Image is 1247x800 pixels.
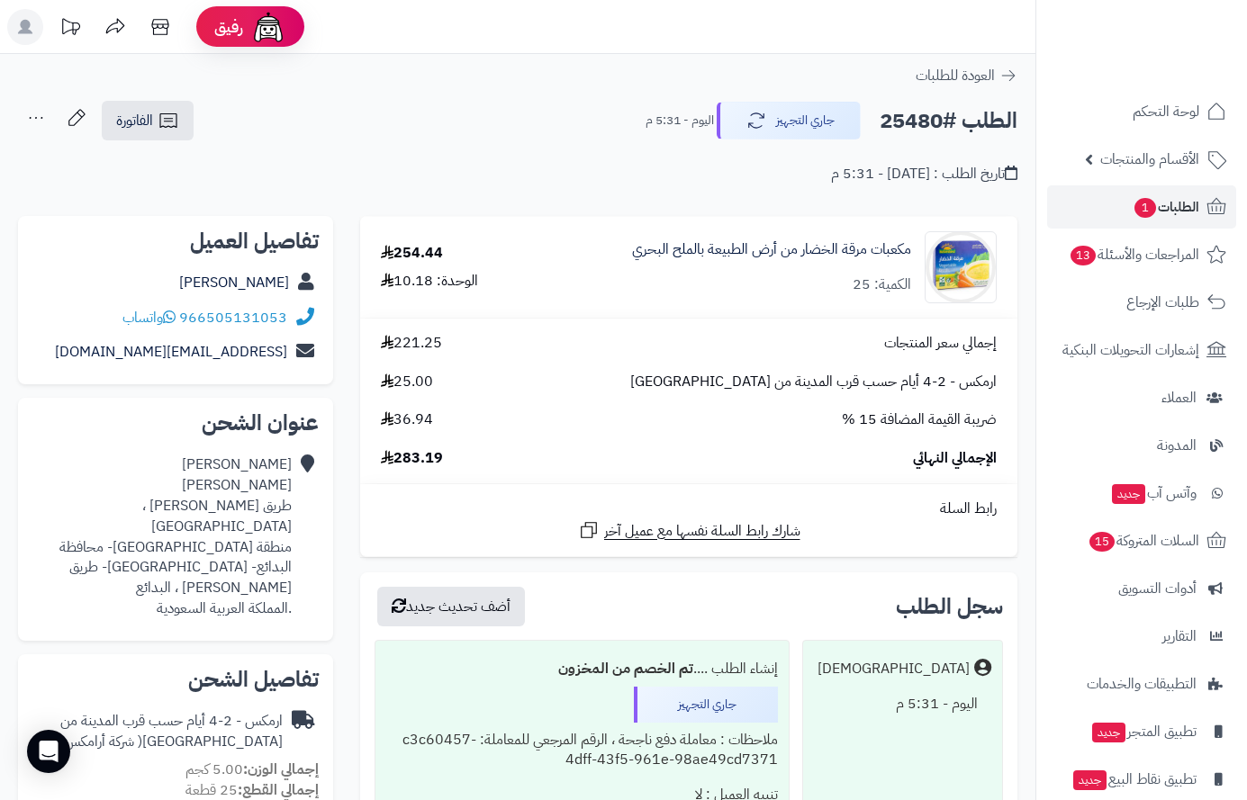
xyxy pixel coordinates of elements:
img: ai-face.png [250,9,286,45]
div: [DEMOGRAPHIC_DATA] [818,659,970,679]
a: السلات المتروكة15 [1047,519,1236,562]
span: العملاء [1161,385,1197,410]
a: التقارير [1047,615,1236,658]
div: رابط السلة [367,499,1010,519]
span: تطبيق نقاط البيع [1071,767,1197,792]
span: ارمكس - 2-4 أيام حسب قرب المدينة من [GEOGRAPHIC_DATA] [630,372,997,392]
span: 36.94 [381,409,433,430]
h2: تفاصيل الشحن [32,669,319,690]
strong: إجمالي الوزن: [243,759,319,780]
span: طلبات الإرجاع [1126,290,1199,315]
a: إشعارات التحويلات البنكية [1047,328,1236,372]
a: طلبات الإرجاع [1047,281,1236,324]
a: [PERSON_NAME] [179,272,289,293]
a: تحديثات المنصة [48,9,93,49]
span: لوحة التحكم [1133,99,1199,124]
span: 283.19 [381,448,443,469]
div: إنشاء الطلب .... [386,652,778,687]
div: تاريخ الطلب : [DATE] - 5:31 م [831,164,1017,184]
a: الطلبات1 [1047,185,1236,229]
div: Open Intercom Messenger [27,730,70,773]
a: لوحة التحكم [1047,90,1236,133]
span: رفيق [214,16,243,38]
button: جاري التجهيز [717,102,861,139]
small: 5.00 كجم [185,759,319,780]
div: جاري التجهيز [634,687,778,723]
span: تطبيق المتجر [1090,719,1197,744]
span: أدوات التسويق [1118,576,1197,601]
a: واتساب [122,307,176,328]
span: جديد [1092,723,1125,742]
div: ارمكس - 2-4 أيام حسب قرب المدينة من [GEOGRAPHIC_DATA] [32,711,283,752]
span: 15 [1089,531,1116,553]
span: الأقسام والمنتجات [1100,147,1199,172]
a: [EMAIL_ADDRESS][DOMAIN_NAME] [55,341,287,363]
a: أدوات التسويق [1047,567,1236,610]
span: 13 [1070,245,1098,266]
span: وآتس آب [1110,481,1197,506]
h2: تفاصيل العميل [32,230,319,252]
span: الفاتورة [116,110,153,131]
span: العودة للطلبات [916,65,995,86]
span: المدونة [1157,433,1197,458]
a: تطبيق المتجرجديد [1047,710,1236,753]
span: ( شركة أرامكس ) [56,731,142,752]
button: أضف تحديث جديد [377,587,525,626]
div: الكمية: 25 [853,274,911,295]
span: الطلبات [1133,194,1199,220]
span: التطبيقات والخدمات [1087,671,1197,697]
div: 254.44 [381,243,443,264]
span: ضريبة القيمة المضافة 15 % [842,409,997,430]
span: جديد [1112,484,1145,504]
h3: سجل الطلب [896,596,1003,617]
span: 25.00 [381,372,433,392]
a: وآتس آبجديد [1047,472,1236,515]
span: إجمالي سعر المنتجات [884,333,997,354]
span: إشعارات التحويلات البنكية [1062,337,1199,363]
span: جديد [1073,770,1107,790]
a: مكعبات مرقة الخضار من أرض الطبيعة بالملح البحري [632,239,911,260]
span: التقارير [1162,624,1197,649]
img: logo-2.png [1125,14,1230,52]
span: السلات المتروكة [1088,528,1199,553]
span: شارك رابط السلة نفسها مع عميل آخر [604,521,800,542]
div: [PERSON_NAME] [PERSON_NAME] طريق [PERSON_NAME] ، [GEOGRAPHIC_DATA] منطقة [GEOGRAPHIC_DATA]- محافظ... [32,454,292,619]
span: المراجعات والأسئلة [1069,242,1199,267]
a: المدونة [1047,424,1236,467]
a: العملاء [1047,376,1236,419]
span: 1 [1134,197,1157,219]
img: Vegetable-Broth-Cubes.jpg.320x400_q95_upscale-True-90x90.jpg [926,231,996,303]
a: الفاتورة [102,101,194,140]
small: اليوم - 5:31 م [646,112,714,130]
a: 966505131053 [179,307,287,328]
span: 221.25 [381,333,442,354]
h2: الطلب #25480 [880,103,1017,139]
div: ملاحظات : معاملة دفع ناجحة ، الرقم المرجعي للمعاملة: c3c60457-4dff-43f5-961e-98ae49cd7371 [386,723,778,778]
b: تم الخصم من المخزون [558,658,693,679]
a: شارك رابط السلة نفسها مع عميل آخر [578,519,800,542]
div: اليوم - 5:31 م [814,687,991,722]
div: الوحدة: 10.18 [381,271,478,292]
h2: عنوان الشحن [32,412,319,434]
a: التطبيقات والخدمات [1047,662,1236,706]
a: العودة للطلبات [916,65,1017,86]
span: الإجمالي النهائي [913,448,997,469]
a: المراجعات والأسئلة13 [1047,233,1236,276]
